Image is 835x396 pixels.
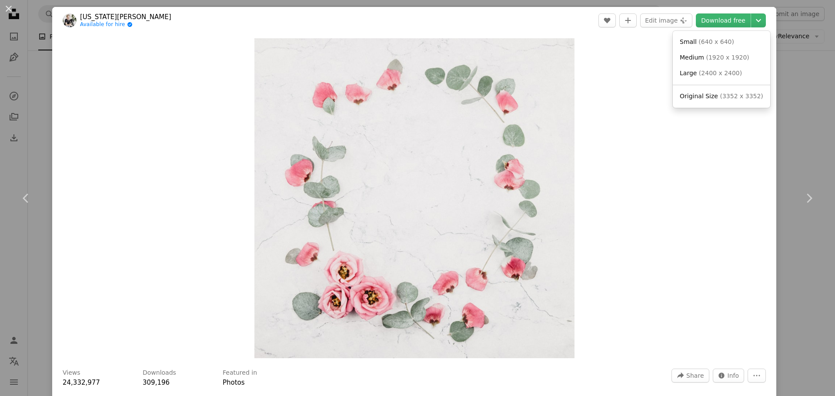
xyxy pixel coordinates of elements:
span: ( 3352 x 3352 ) [720,93,763,100]
span: ( 1920 x 1920 ) [706,54,749,61]
span: Large [680,70,697,77]
div: Choose download size [673,31,770,108]
span: Small [680,38,697,45]
span: ( 640 x 640 ) [698,38,734,45]
span: ( 2400 x 2400 ) [699,70,742,77]
button: Choose download size [751,13,766,27]
span: Medium [680,54,704,61]
span: Original Size [680,93,718,100]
